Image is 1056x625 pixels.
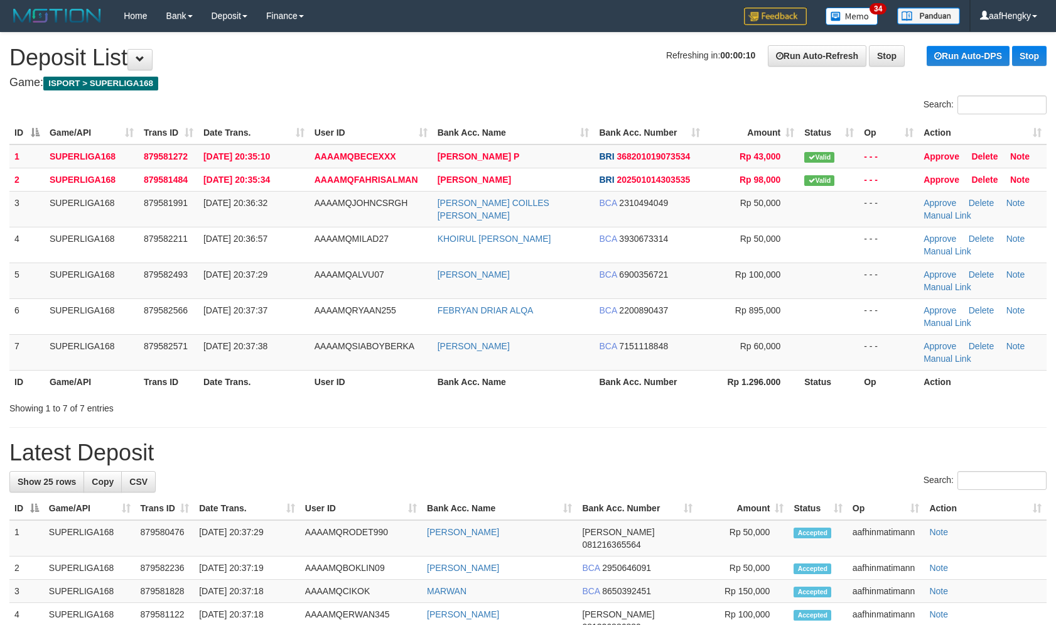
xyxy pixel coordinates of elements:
[698,497,789,520] th: Amount: activate to sort column ascending
[433,121,595,144] th: Bank Acc. Name: activate to sort column ascending
[194,557,300,580] td: [DATE] 20:37:19
[599,305,617,315] span: BCA
[924,210,971,220] a: Manual Link
[310,370,433,393] th: User ID
[969,198,994,208] a: Delete
[45,191,139,227] td: SUPERLIGA168
[599,341,617,351] span: BCA
[969,234,994,244] a: Delete
[859,121,919,144] th: Op: activate to sort column ascending
[617,175,690,185] span: Copy 202501014303535 to clipboard
[438,234,551,244] a: KHOIRUL [PERSON_NAME]
[1010,175,1030,185] a: Note
[1006,198,1025,208] a: Note
[315,175,418,185] span: AAAAMQFAHRISALMAN
[9,370,45,393] th: ID
[9,227,45,263] td: 4
[203,198,267,208] span: [DATE] 20:36:32
[924,341,956,351] a: Approve
[9,520,44,557] td: 1
[9,144,45,168] td: 1
[9,191,45,227] td: 3
[427,527,499,537] a: [PERSON_NAME]
[203,175,270,185] span: [DATE] 20:35:34
[300,557,422,580] td: AAAAMQBOKLIN09
[859,263,919,298] td: - - -
[136,557,195,580] td: 879582236
[927,46,1010,66] a: Run Auto-DPS
[203,151,270,161] span: [DATE] 20:35:10
[45,144,139,168] td: SUPERLIGA168
[924,354,971,364] a: Manual Link
[848,497,925,520] th: Op: activate to sort column ascending
[698,520,789,557] td: Rp 50,000
[18,477,76,487] span: Show 25 rows
[859,298,919,334] td: - - -
[1012,46,1047,66] a: Stop
[44,557,136,580] td: SUPERLIGA168
[136,520,195,557] td: 879580476
[859,168,919,191] td: - - -
[9,45,1047,70] h1: Deposit List
[768,45,866,67] a: Run Auto-Refresh
[705,370,799,393] th: Rp 1.296.000
[315,305,396,315] span: AAAAMQRYAAN255
[136,497,195,520] th: Trans ID: activate to sort column ascending
[969,269,994,280] a: Delete
[9,6,105,25] img: MOTION_logo.png
[44,497,136,520] th: Game/API: activate to sort column ascending
[45,227,139,263] td: SUPERLIGA168
[427,563,499,573] a: [PERSON_NAME]
[804,152,834,163] span: Valid transaction
[619,269,668,280] span: Copy 6900356721 to clipboard
[971,151,998,161] a: Delete
[438,269,510,280] a: [PERSON_NAME]
[924,318,971,328] a: Manual Link
[859,370,919,393] th: Op
[740,198,781,208] span: Rp 50,000
[602,586,651,596] span: Copy 8650392451 to clipboard
[804,175,834,186] span: Valid transaction
[870,3,886,14] span: 34
[438,198,549,220] a: [PERSON_NAME] COILLES [PERSON_NAME]
[705,121,799,144] th: Amount: activate to sort column ascending
[740,234,781,244] span: Rp 50,000
[194,520,300,557] td: [DATE] 20:37:29
[924,95,1047,114] label: Search:
[315,269,384,280] span: AAAAMQALVU07
[826,8,878,25] img: Button%20Memo.svg
[198,121,310,144] th: Date Trans.: activate to sort column ascending
[144,305,188,315] span: 879582566
[794,563,831,574] span: Accepted
[848,580,925,603] td: aafhinmatimann
[44,580,136,603] td: SUPERLIGA168
[9,471,84,492] a: Show 25 rows
[300,497,422,520] th: User ID: activate to sort column ascending
[969,305,994,315] a: Delete
[427,586,466,596] a: MARWAN
[599,269,617,280] span: BCA
[740,151,780,161] span: Rp 43,000
[92,477,114,487] span: Copy
[859,334,919,370] td: - - -
[144,269,188,280] span: 879582493
[848,557,925,580] td: aafhinmatimann
[619,305,668,315] span: Copy 2200890437 to clipboard
[582,586,600,596] span: BCA
[121,471,156,492] a: CSV
[194,580,300,603] td: [DATE] 20:37:18
[129,477,148,487] span: CSV
[794,528,831,538] span: Accepted
[136,580,195,603] td: 879581828
[1006,341,1025,351] a: Note
[144,175,188,185] span: 879581484
[919,121,1047,144] th: Action: activate to sort column ascending
[9,397,431,415] div: Showing 1 to 7 of 7 entries
[971,175,998,185] a: Delete
[315,341,415,351] span: AAAAMQSIABOYBERKA
[924,471,1047,490] label: Search:
[9,298,45,334] td: 6
[144,341,188,351] span: 879582571
[924,497,1047,520] th: Action: activate to sort column ascending
[582,540,640,550] span: Copy 081216365564 to clipboard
